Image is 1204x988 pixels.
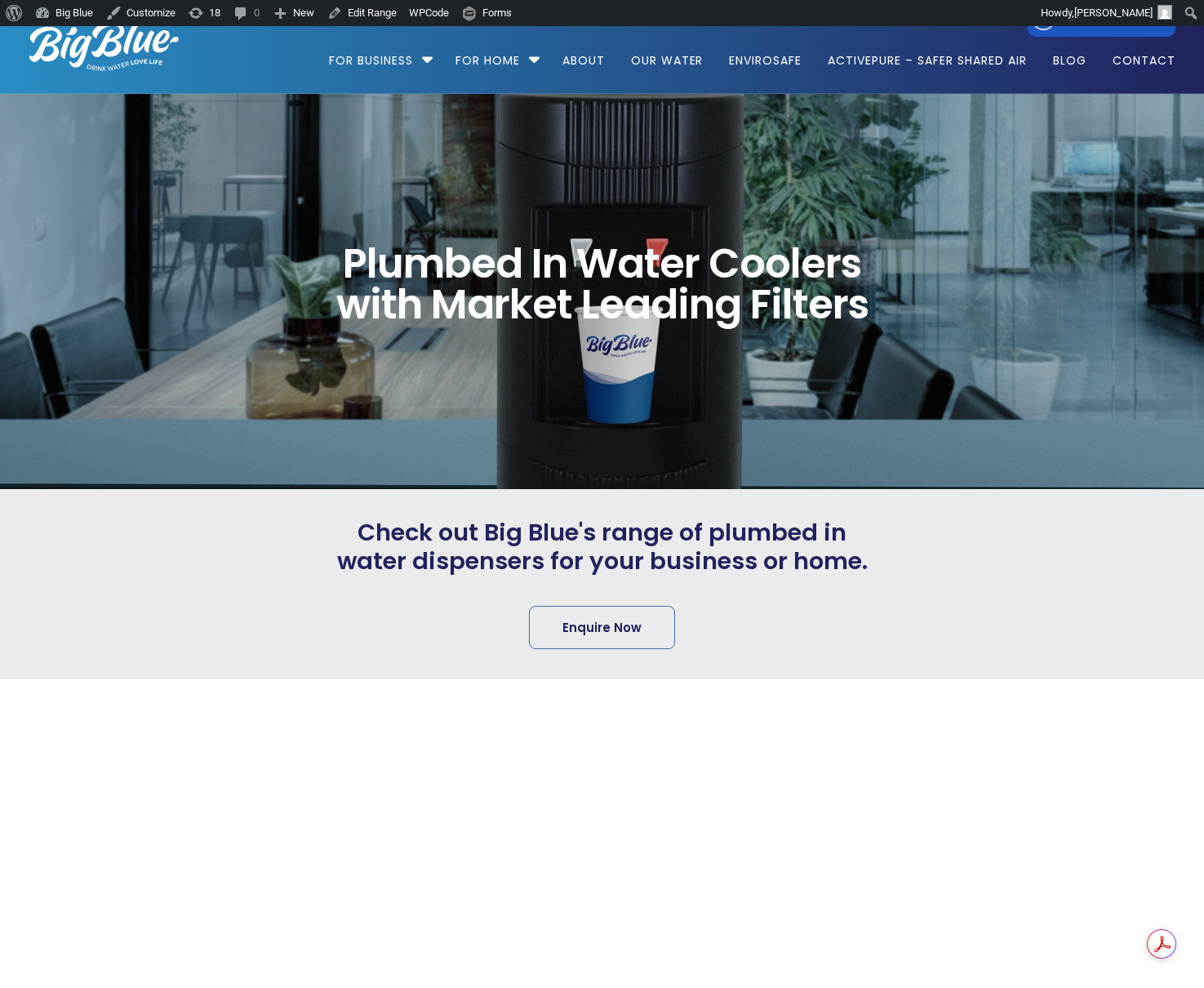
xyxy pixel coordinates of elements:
a: Enquire Now [529,606,675,649]
span: [PERSON_NAME] [1074,7,1153,19]
span: Check out Big Blue's range of plumbed in water dispensers for your business or home. [323,518,882,576]
img: logo [29,22,179,71]
span: Plumbed In Water Coolers with Market Leading Filters [331,243,874,325]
